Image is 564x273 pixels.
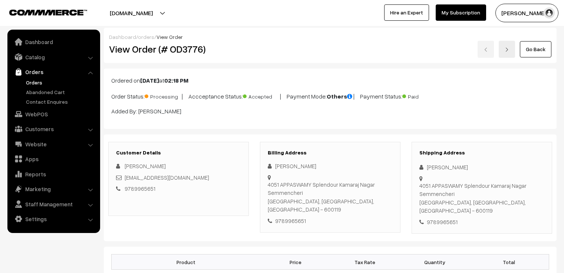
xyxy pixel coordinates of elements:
div: 9789965651 [419,218,544,226]
span: Paid [402,91,439,100]
a: Reports [9,167,98,181]
div: 9789965651 [268,217,393,225]
a: [EMAIL_ADDRESS][DOMAIN_NAME] [125,174,209,181]
a: Abandoned Cart [24,88,98,96]
th: Total [469,254,549,270]
h2: View Order (# OD3776) [109,43,249,55]
div: [PERSON_NAME] [268,162,393,170]
a: Settings [9,212,98,226]
button: [PERSON_NAME] C [495,4,558,22]
a: Staff Management [9,197,98,211]
span: Processing [145,91,182,100]
a: orders [138,34,154,40]
th: Price [261,254,330,270]
a: COMMMERCE [9,7,74,16]
a: Catalog [9,50,98,64]
a: Hire an Expert [384,4,429,21]
th: Quantity [400,254,469,270]
b: Others [327,93,353,100]
h3: Shipping Address [419,150,544,156]
a: Website [9,137,98,151]
div: [PERSON_NAME] [419,163,544,172]
h3: Billing Address [268,150,393,156]
th: Tax Rate [330,254,400,270]
a: 9789965651 [125,185,155,192]
div: 4051 APPASWAMY Splendour Kamaraj Nagar Semmencheri [GEOGRAPHIC_DATA], [GEOGRAPHIC_DATA], [GEOGRAP... [419,182,544,215]
a: Dashboard [9,35,98,49]
a: WebPOS [9,107,98,121]
img: COMMMERCE [9,10,87,15]
th: Product [112,254,261,270]
a: Go Back [520,41,551,57]
img: user [544,7,555,19]
a: Orders [9,65,98,79]
a: My Subscription [436,4,486,21]
b: 02:18 PM [164,77,188,84]
span: Accepted [243,91,280,100]
p: Added By: [PERSON_NAME] [111,107,549,116]
a: Orders [24,79,98,86]
a: Marketing [9,182,98,196]
div: / / [109,33,551,41]
a: Apps [9,152,98,166]
a: Dashboard [109,34,136,40]
img: right-arrow.png [505,47,509,52]
a: Customers [9,122,98,136]
b: [DATE] [140,77,159,84]
div: 4051 APPASWAMY Splendour Kamaraj Nagar Semmencheri [GEOGRAPHIC_DATA], [GEOGRAPHIC_DATA], [GEOGRAP... [268,180,393,214]
p: Order Status: | Accceptance Status: | Payment Mode: | Payment Status: [111,91,549,101]
button: [DOMAIN_NAME] [84,4,179,22]
span: View Order [156,34,183,40]
h3: Customer Details [116,150,241,156]
a: Contact Enquires [24,98,98,106]
p: Ordered on at [111,76,549,85]
span: [PERSON_NAME] [125,163,166,169]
